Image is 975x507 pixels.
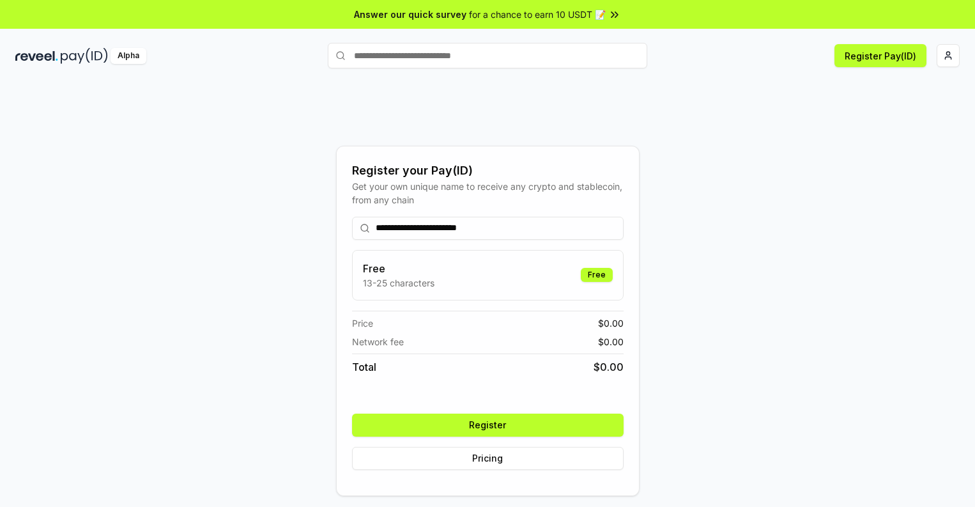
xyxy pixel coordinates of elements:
[61,48,108,64] img: pay_id
[598,316,624,330] span: $ 0.00
[352,359,376,375] span: Total
[581,268,613,282] div: Free
[594,359,624,375] span: $ 0.00
[15,48,58,64] img: reveel_dark
[352,447,624,470] button: Pricing
[354,8,466,21] span: Answer our quick survey
[352,162,624,180] div: Register your Pay(ID)
[352,335,404,348] span: Network fee
[352,316,373,330] span: Price
[363,261,434,276] h3: Free
[598,335,624,348] span: $ 0.00
[469,8,606,21] span: for a chance to earn 10 USDT 📝
[363,276,434,290] p: 13-25 characters
[352,414,624,437] button: Register
[834,44,926,67] button: Register Pay(ID)
[352,180,624,207] div: Get your own unique name to receive any crypto and stablecoin, from any chain
[111,48,146,64] div: Alpha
